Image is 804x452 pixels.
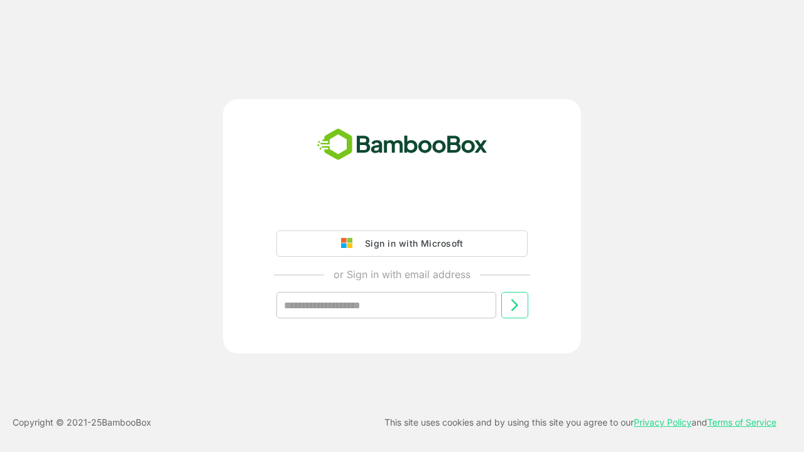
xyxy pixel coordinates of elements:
img: bamboobox [310,124,494,166]
p: This site uses cookies and by using this site you agree to our and [384,415,776,430]
button: Sign in with Microsoft [276,230,528,257]
a: Privacy Policy [634,417,692,428]
a: Terms of Service [707,417,776,428]
img: google [341,238,359,249]
div: Sign in with Microsoft [359,235,463,252]
p: Copyright © 2021- 25 BambooBox [13,415,151,430]
p: or Sign in with email address [334,267,470,282]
